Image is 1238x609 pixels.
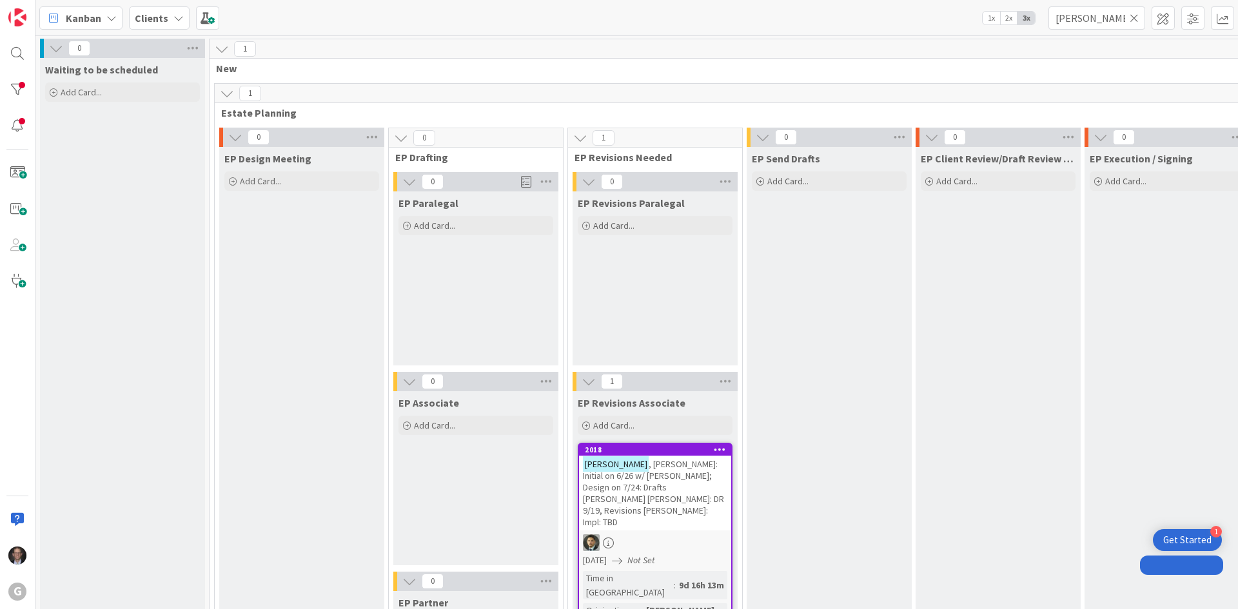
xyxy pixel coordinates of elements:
div: G [8,583,26,601]
span: EP Revisions Paralegal [578,197,685,209]
span: EP Associate [398,396,459,409]
span: Add Card... [61,86,102,98]
span: 3x [1017,12,1035,24]
div: Get Started [1163,534,1212,546]
span: 0 [1113,130,1135,145]
span: EP Execution / Signing [1090,152,1193,165]
span: EP Paralegal [398,197,458,209]
span: Add Card... [240,175,281,187]
input: Quick Filter... [1048,6,1145,30]
i: Not Set [627,554,655,566]
div: 2018[PERSON_NAME], [PERSON_NAME]: Initial on 6/26 w/ [PERSON_NAME]; Design on 7/24: Drafts [PERSO... [579,444,731,530]
span: Add Card... [1105,175,1146,187]
span: Kanban [66,10,101,26]
span: 0 [422,574,444,589]
span: 0 [944,130,966,145]
img: Visit kanbanzone.com [8,8,26,26]
span: EP Revisions Associate [578,396,685,409]
div: 2018 [585,445,731,454]
span: 0 [422,374,444,389]
div: Time in [GEOGRAPHIC_DATA] [583,571,674,599]
span: 0 [413,130,435,146]
span: EP Client Review/Draft Review Meeting [921,152,1076,165]
div: 1 [1210,526,1222,537]
span: , [PERSON_NAME]: Initial on 6/26 w/ [PERSON_NAME]; Design on 7/24: Drafts [PERSON_NAME] [PERSON_N... [583,458,724,528]
span: Add Card... [767,175,809,187]
span: EP Partner [398,596,448,609]
span: 1 [601,374,623,389]
span: EP Revisions Needed [575,151,726,164]
span: EP Drafting [395,151,547,164]
img: JT [8,546,26,565]
span: 0 [248,130,270,145]
img: CG [583,534,600,551]
div: Open Get Started checklist, remaining modules: 1 [1153,529,1222,551]
span: 1 [234,41,256,57]
div: 2018 [579,444,731,456]
span: 1 [239,86,261,101]
span: Add Card... [936,175,978,187]
div: CG [579,534,731,551]
span: Add Card... [414,220,455,231]
span: EP Send Drafts [752,152,820,165]
span: 2x [1000,12,1017,24]
span: Add Card... [414,420,455,431]
b: Clients [135,12,168,24]
span: : [674,578,676,592]
span: 1 [593,130,614,146]
span: 0 [68,41,90,56]
mark: [PERSON_NAME] [583,456,649,471]
span: Waiting to be scheduled [45,63,158,76]
span: 0 [601,174,623,189]
span: [DATE] [583,554,607,567]
div: 9d 16h 13m [676,578,727,592]
span: Add Card... [593,420,634,431]
span: 0 [422,174,444,189]
span: EP Design Meeting [224,152,311,165]
span: 0 [775,130,797,145]
span: Add Card... [593,220,634,231]
span: 1x [983,12,1000,24]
